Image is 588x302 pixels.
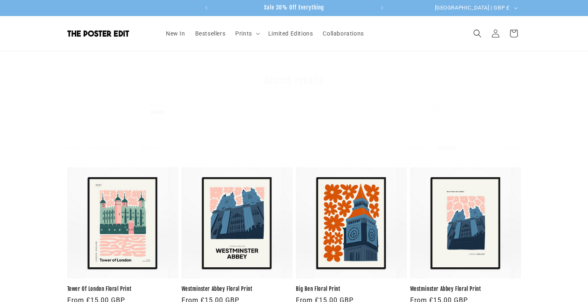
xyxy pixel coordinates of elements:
summary: Availability (0 selected) [90,144,127,152]
a: Collaborations [318,25,368,42]
h1: Search results [67,74,521,87]
a: The Poster Edit [64,27,153,40]
button: Clear search term [410,100,428,118]
a: Tower Of London Floral Print [67,285,178,292]
span: New In [166,30,185,37]
label: Sort by: [408,145,429,151]
summary: Search [468,24,486,43]
a: New In [161,25,190,42]
img: The Poster Edit [67,30,129,37]
button: Search [428,100,446,118]
span: Limited Editions [268,30,313,37]
span: Collaborations [323,30,364,37]
summary: Price [142,144,163,152]
span: [GEOGRAPHIC_DATA] | GBP £ [435,4,510,12]
a: Bestsellers [190,25,231,42]
h2: Filter: [67,144,83,152]
a: Big Ben Floral Print [296,285,407,292]
span: Bestsellers [195,30,226,37]
a: Limited Editions [263,25,318,42]
summary: Prints [230,25,263,42]
span: Availability [90,145,120,151]
span: Price [142,145,156,151]
span: Prints [235,30,252,37]
span: Sale 30% Off Everything [264,4,324,11]
a: Westminster Abbey Floral Print [182,285,293,292]
span: 7 results [497,145,521,151]
a: Westminster Abbey Floral Print [410,285,521,292]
